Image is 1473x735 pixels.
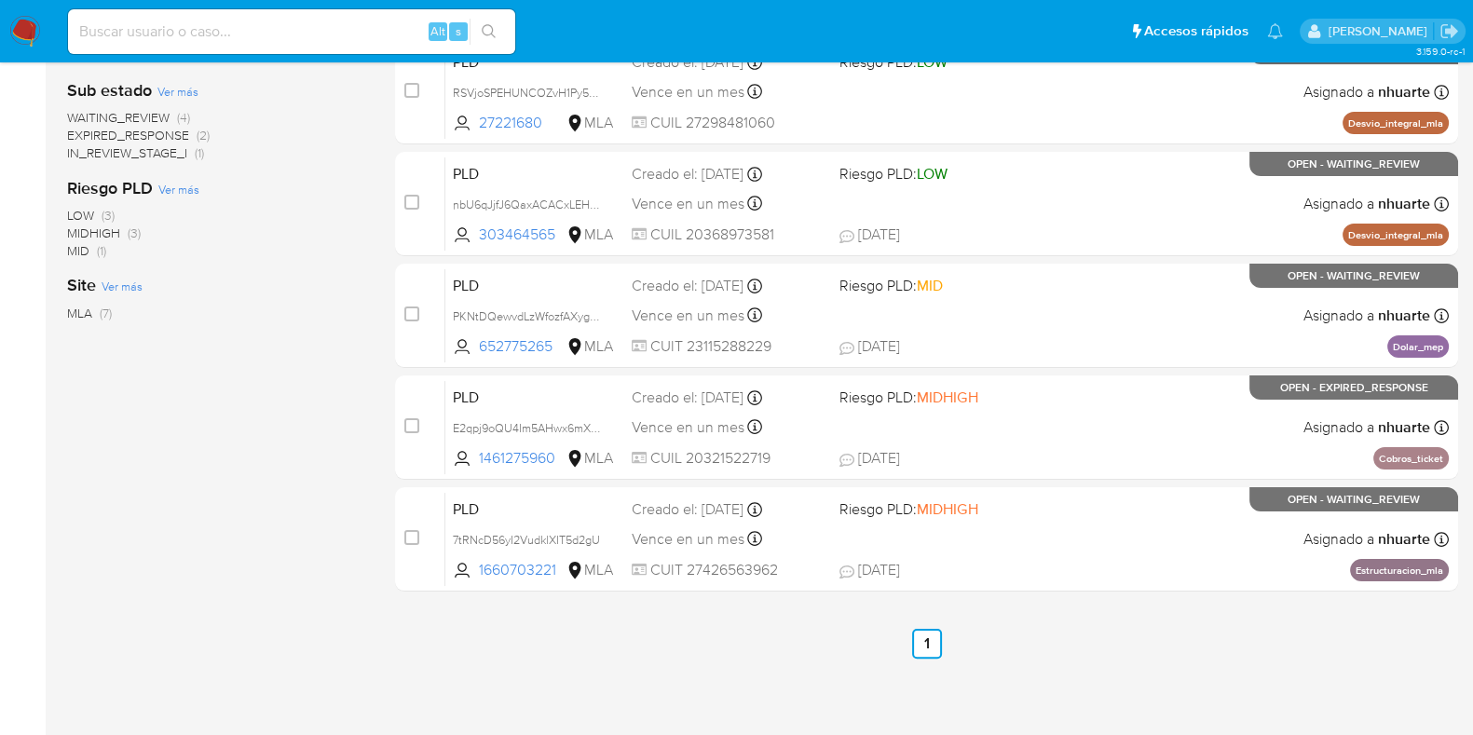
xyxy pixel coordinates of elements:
span: Accesos rápidos [1144,21,1248,41]
a: Salir [1439,21,1459,41]
span: 3.159.0-rc-1 [1415,44,1464,59]
span: Alt [430,22,445,40]
span: s [456,22,461,40]
p: noelia.huarte@mercadolibre.com [1328,22,1433,40]
input: Buscar usuario o caso... [68,20,515,44]
button: search-icon [470,19,508,45]
a: Notificaciones [1267,23,1283,39]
